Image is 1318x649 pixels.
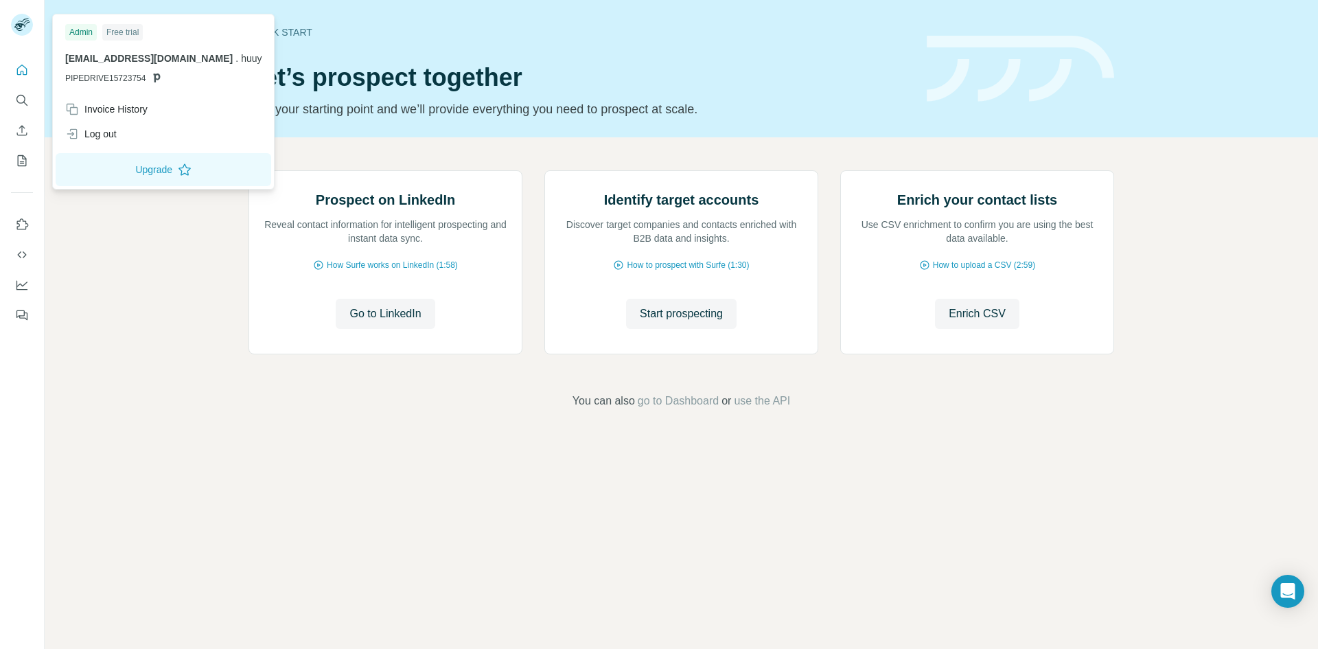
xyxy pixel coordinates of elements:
img: banner [927,36,1114,102]
button: My lists [11,148,33,173]
button: Search [11,88,33,113]
button: Feedback [11,303,33,328]
button: Use Surfe on LinkedIn [11,212,33,237]
button: use the API [734,393,790,409]
button: Start prospecting [626,299,737,329]
span: Go to LinkedIn [349,306,421,322]
span: . [235,53,238,64]
button: Enrich CSV [11,118,33,143]
div: Quick start [248,25,910,39]
span: How to upload a CSV (2:59) [933,259,1035,271]
div: Admin [65,24,97,41]
p: Pick your starting point and we’ll provide everything you need to prospect at scale. [248,100,910,119]
div: Invoice History [65,102,148,116]
span: You can also [573,393,635,409]
span: PIPEDRIVE15723754 [65,72,146,84]
span: huuy [241,53,262,64]
span: How to prospect with Surfe (1:30) [627,259,749,271]
button: Dashboard [11,273,33,297]
button: Quick start [11,58,33,82]
p: Use CSV enrichment to confirm you are using the best data available. [855,218,1100,245]
div: Open Intercom Messenger [1271,575,1304,608]
h1: Let’s prospect together [248,64,910,91]
span: How Surfe works on LinkedIn (1:58) [327,259,458,271]
span: [EMAIL_ADDRESS][DOMAIN_NAME] [65,53,233,64]
button: go to Dashboard [638,393,719,409]
button: Go to LinkedIn [336,299,435,329]
h2: Enrich your contact lists [897,190,1057,209]
h2: Identify target accounts [604,190,759,209]
p: Discover target companies and contacts enriched with B2B data and insights. [559,218,804,245]
p: Reveal contact information for intelligent prospecting and instant data sync. [263,218,508,245]
button: Enrich CSV [935,299,1019,329]
button: Upgrade [56,153,271,186]
span: Start prospecting [640,306,723,322]
div: Log out [65,127,117,141]
h2: Prospect on LinkedIn [316,190,455,209]
span: or [721,393,731,409]
button: Use Surfe API [11,242,33,267]
div: Free trial [102,24,143,41]
span: Enrich CSV [949,306,1006,322]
